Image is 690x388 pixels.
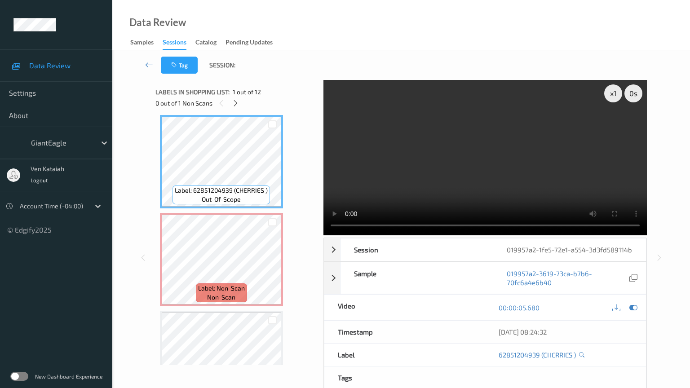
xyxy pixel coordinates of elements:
[499,327,632,336] div: [DATE] 08:24:32
[324,344,485,366] div: Label
[195,36,226,49] a: Catalog
[155,88,230,97] span: Labels in shopping list:
[155,97,317,109] div: 0 out of 1 Non Scans
[163,36,195,50] a: Sessions
[175,186,268,195] span: Label: 62851204939 (CHERRIES )
[226,36,282,49] a: Pending Updates
[324,238,646,261] div: Session019957a2-1fe5-72e1-a554-3d3fd589114b
[624,84,642,102] div: 0 s
[161,57,198,74] button: Tag
[209,61,235,70] span: Session:
[130,36,163,49] a: Samples
[129,18,186,27] div: Data Review
[226,38,273,49] div: Pending Updates
[130,38,154,49] div: Samples
[207,293,235,302] span: non-scan
[198,284,245,293] span: Label: Non-Scan
[341,262,493,294] div: Sample
[202,195,241,204] span: out-of-scope
[507,269,627,287] a: 019957a2-3619-73ca-b7b6-70fc6a4e6b40
[493,238,646,261] div: 019957a2-1fe5-72e1-a554-3d3fd589114b
[341,238,493,261] div: Session
[499,303,540,312] a: 00:00:05.680
[163,38,186,50] div: Sessions
[499,350,576,359] a: 62851204939 (CHERRIES )
[195,38,217,49] div: Catalog
[324,321,485,343] div: Timestamp
[604,84,622,102] div: x 1
[233,88,261,97] span: 1 out of 12
[324,295,485,320] div: Video
[324,262,646,294] div: Sample019957a2-3619-73ca-b7b6-70fc6a4e6b40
